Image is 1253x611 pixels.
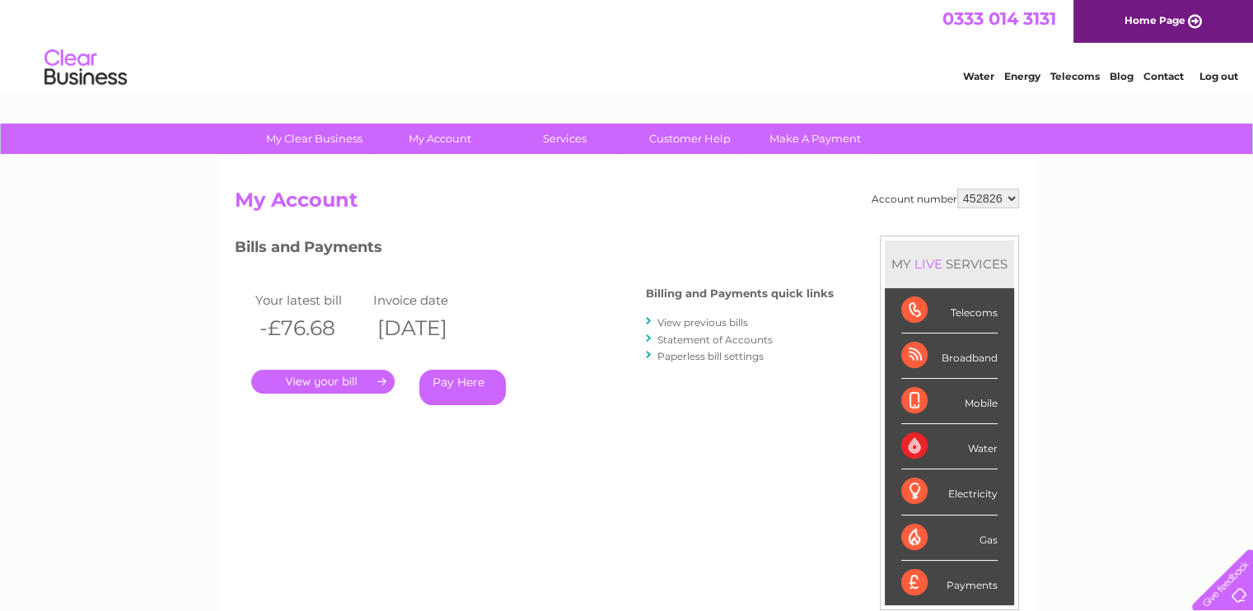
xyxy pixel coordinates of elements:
[657,316,748,329] a: View previous bills
[235,236,834,264] h3: Bills and Payments
[1004,70,1040,82] a: Energy
[372,124,507,154] a: My Account
[419,370,506,405] a: Pay Here
[747,124,883,154] a: Make A Payment
[497,124,633,154] a: Services
[44,43,128,93] img: logo.png
[1110,70,1134,82] a: Blog
[901,469,998,515] div: Electricity
[901,288,998,333] div: Telecoms
[251,370,395,394] a: .
[885,240,1014,287] div: MY SERVICES
[657,333,773,346] a: Statement of Accounts
[911,256,946,272] div: LIVE
[235,189,1019,220] h2: My Account
[963,70,994,82] a: Water
[646,287,834,300] h4: Billing and Payments quick links
[657,350,764,362] a: Paperless bill settings
[1050,70,1100,82] a: Telecoms
[901,424,998,469] div: Water
[942,8,1056,29] a: 0333 014 3131
[1143,70,1184,82] a: Contact
[901,515,998,561] div: Gas
[369,311,488,345] th: [DATE]
[251,289,370,311] td: Your latest bill
[622,124,758,154] a: Customer Help
[246,124,382,154] a: My Clear Business
[251,311,370,345] th: -£76.68
[369,289,488,311] td: Invoice date
[901,561,998,605] div: Payments
[872,189,1019,208] div: Account number
[238,9,1017,80] div: Clear Business is a trading name of Verastar Limited (registered in [GEOGRAPHIC_DATA] No. 3667643...
[901,333,998,379] div: Broadband
[901,379,998,424] div: Mobile
[1199,70,1237,82] a: Log out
